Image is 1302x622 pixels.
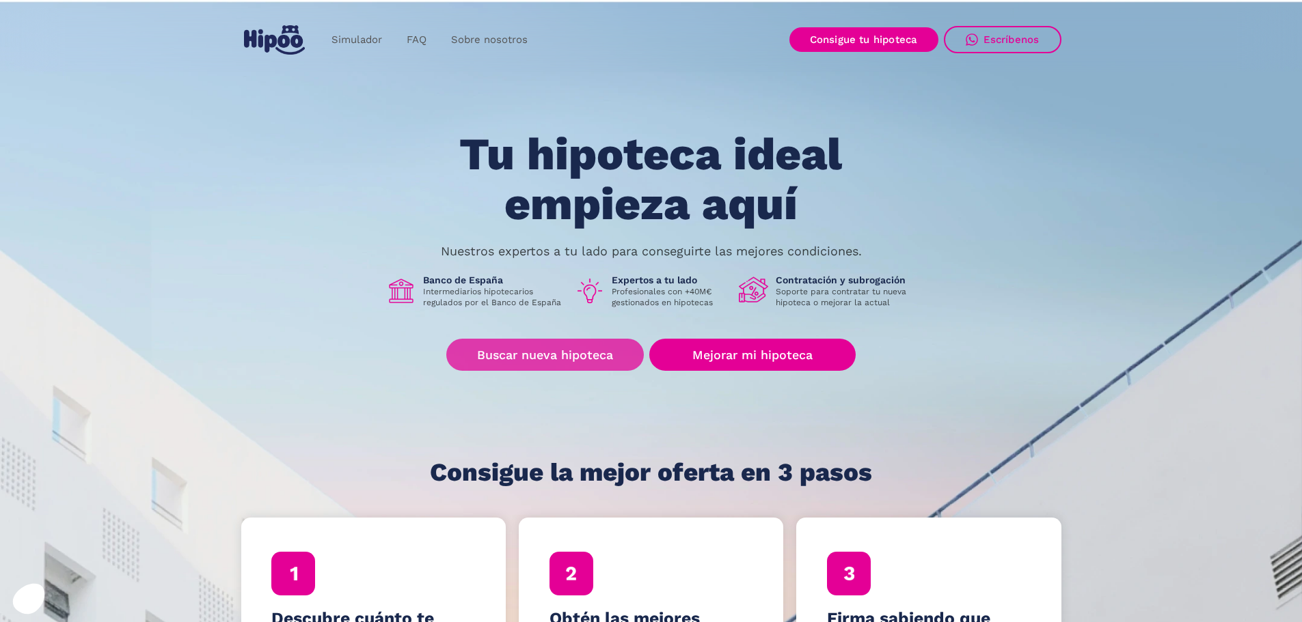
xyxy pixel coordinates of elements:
a: home [241,20,308,60]
a: Escríbenos [944,26,1061,53]
h1: Contratación y subrogación [776,274,917,286]
a: FAQ [394,27,439,53]
p: Soporte para contratar tu nueva hipoteca o mejorar la actual [776,286,917,308]
p: Nuestros expertos a tu lado para conseguirte las mejores condiciones. [441,246,862,257]
a: Consigue tu hipoteca [789,27,938,52]
h1: Expertos a tu lado [612,274,728,286]
a: Mejorar mi hipoteca [649,339,855,371]
a: Sobre nosotros [439,27,540,53]
a: Buscar nueva hipoteca [446,339,644,371]
div: Escríbenos [984,33,1040,46]
p: Profesionales con +40M€ gestionados en hipotecas [612,286,728,308]
p: Intermediarios hipotecarios regulados por el Banco de España [423,286,564,308]
a: Simulador [319,27,394,53]
h1: Banco de España [423,274,564,286]
h1: Tu hipoteca ideal empieza aquí [392,130,910,229]
h1: Consigue la mejor oferta en 3 pasos [430,459,872,486]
